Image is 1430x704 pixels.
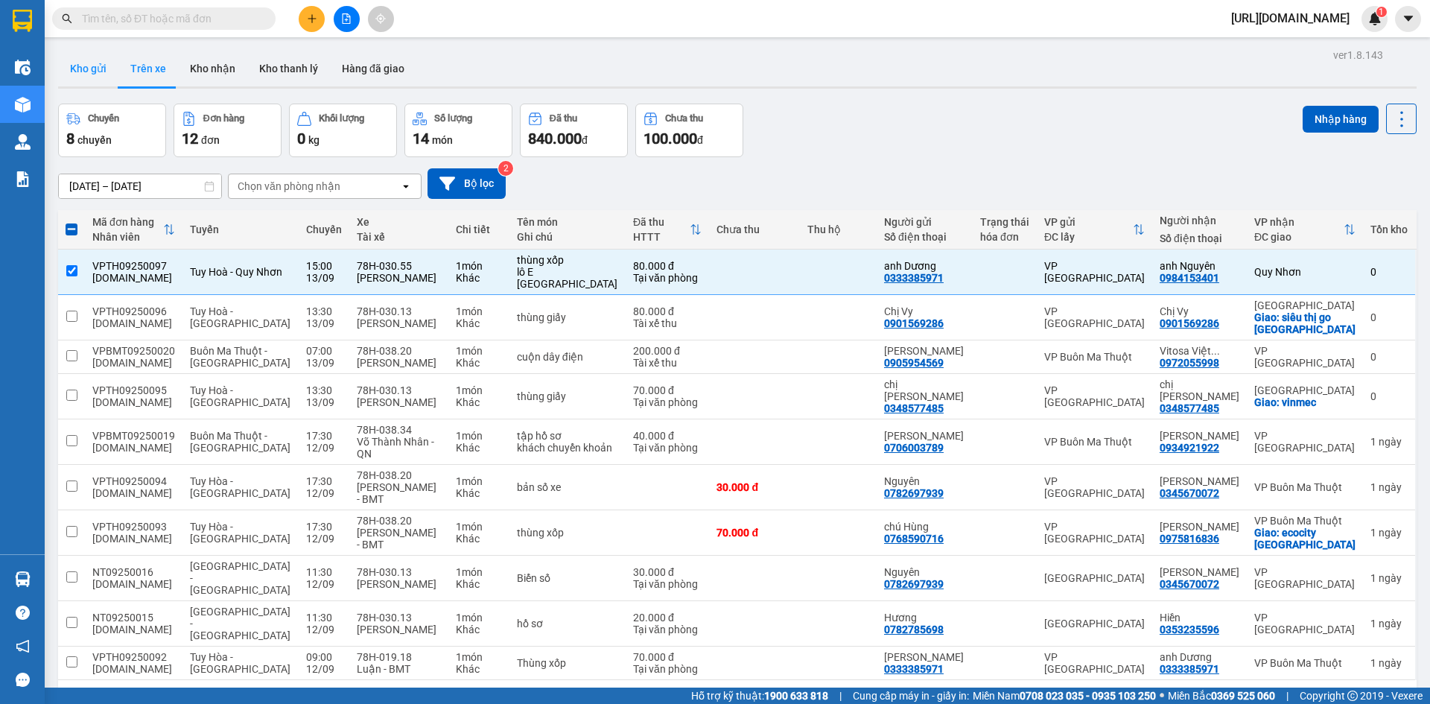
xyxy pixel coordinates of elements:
[66,130,74,148] span: 8
[633,624,702,635] div: Tại văn phòng
[633,384,702,396] div: 70.000 đ
[550,113,577,124] div: Đã thu
[92,260,175,272] div: VPTH09250097
[62,13,72,24] span: search
[1160,651,1239,663] div: anh Dương
[1160,272,1219,284] div: 0984153401
[400,180,412,192] svg: open
[357,624,441,635] div: [PERSON_NAME]
[59,174,221,198] input: Select a date range.
[306,521,342,533] div: 17:30
[691,688,828,704] span: Hỗ trợ kỹ thuật:
[633,345,702,357] div: 200.000 đ
[15,60,31,75] img: warehouse-icon
[92,533,175,545] div: tu.bb
[582,134,588,146] span: đ
[839,688,842,704] span: |
[456,396,502,408] div: Khác
[1044,351,1145,363] div: VP Buôn Ma Thuột
[716,481,792,493] div: 30.000 đ
[1044,475,1145,499] div: VP [GEOGRAPHIC_DATA]
[190,305,290,329] span: Tuy Hoà - [GEOGRAPHIC_DATA]
[884,475,965,487] div: Nguyên
[1370,527,1408,539] div: 1
[92,272,175,284] div: tu.bb
[190,266,282,278] span: Tuy Hoà - Quy Nhơn
[182,130,198,148] span: 12
[1379,527,1402,539] span: ngày
[884,521,965,533] div: chú Hùng
[1370,351,1408,363] div: 0
[306,260,342,272] div: 15:00
[884,231,965,243] div: Số điện thoại
[1160,624,1219,635] div: 0353235596
[884,402,944,414] div: 0348577485
[190,606,290,641] span: [GEOGRAPHIC_DATA] - [GEOGRAPHIC_DATA]
[92,216,163,228] div: Mã đơn hàng
[517,481,618,493] div: bản số xe
[517,618,618,630] div: hồ sơ
[1160,475,1239,487] div: Lưu Ly
[807,223,869,235] div: Thu hộ
[15,97,31,112] img: warehouse-icon
[203,113,244,124] div: Đơn hàng
[1254,566,1356,590] div: VP [GEOGRAPHIC_DATA]
[1254,430,1356,454] div: VP [GEOGRAPHIC_DATA]
[1160,487,1219,499] div: 0345670072
[1370,436,1408,448] div: 1
[308,134,320,146] span: kg
[357,481,441,505] div: [PERSON_NAME] - BMT
[1160,578,1219,590] div: 0345670072
[92,357,175,369] div: truc.bb
[1254,216,1344,228] div: VP nhận
[517,216,618,228] div: Tên món
[456,566,502,578] div: 1 món
[1254,231,1344,243] div: ĐC giao
[884,216,965,228] div: Người gửi
[306,612,342,624] div: 11:30
[92,624,175,635] div: ly.bb
[517,351,618,363] div: cuộn dây điện
[1044,305,1145,329] div: VP [GEOGRAPHIC_DATA]
[306,651,342,663] div: 09:00
[1160,305,1239,317] div: Chị Vy
[1211,690,1275,702] strong: 0369 525 060
[456,442,502,454] div: Khác
[190,345,290,369] span: Buôn Ma Thuột - [GEOGRAPHIC_DATA]
[1044,436,1145,448] div: VP Buôn Ma Thuột
[633,231,690,243] div: HTTT
[633,305,702,317] div: 80.000 đ
[456,612,502,624] div: 1 món
[517,311,618,323] div: thùng giấy
[884,345,965,357] div: Anh Ký
[190,560,290,596] span: [GEOGRAPHIC_DATA] - [GEOGRAPHIC_DATA]
[174,104,282,157] button: Đơn hàng12đơn
[92,566,175,578] div: NT09250016
[517,657,618,669] div: Thùng xốp
[716,223,792,235] div: Chưa thu
[517,527,618,539] div: thùng xốp
[1044,651,1145,675] div: VP [GEOGRAPHIC_DATA]
[1254,657,1356,669] div: VP Buôn Ma Thuột
[764,690,828,702] strong: 1900 633 818
[884,651,965,663] div: Anh Dương
[238,179,340,194] div: Chọn văn phòng nhận
[633,396,702,408] div: Tại văn phòng
[884,430,965,442] div: Anh Duy
[456,651,502,663] div: 1 món
[432,134,453,146] span: món
[884,272,944,284] div: 0333385971
[1160,612,1239,624] div: Hiền
[306,475,342,487] div: 17:30
[357,231,441,243] div: Tài xế
[884,317,944,329] div: 0901569286
[1254,481,1356,493] div: VP Buôn Ma Thuột
[413,130,429,148] span: 14
[633,442,702,454] div: Tại văn phòng
[1044,216,1133,228] div: VP gửi
[884,578,944,590] div: 0782697939
[517,266,618,290] div: lô E 38 Đại Phú Gia
[289,104,397,157] button: Khối lượng0kg
[306,384,342,396] div: 13:30
[1160,357,1219,369] div: 0972055998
